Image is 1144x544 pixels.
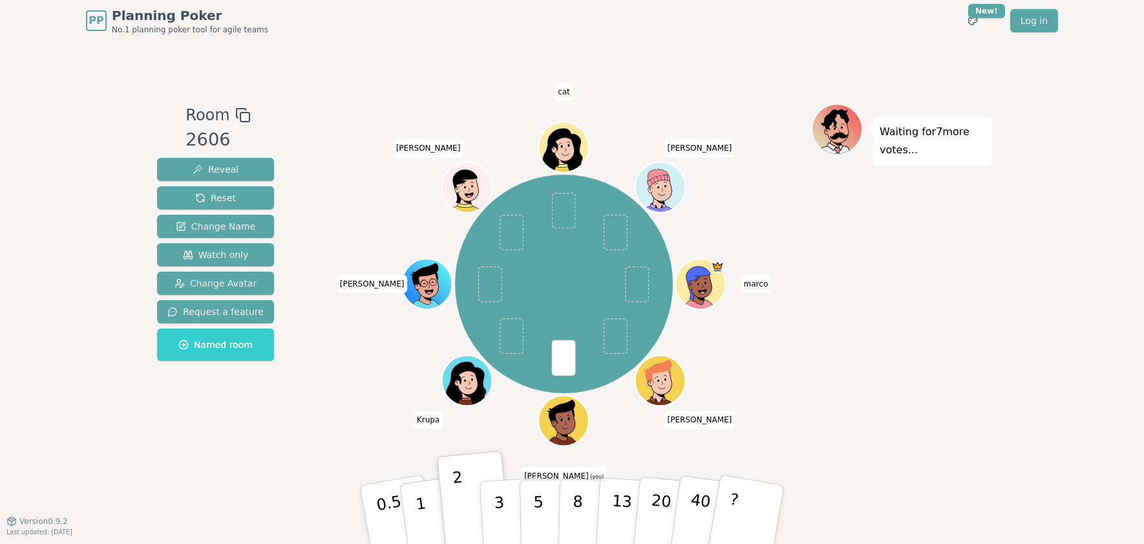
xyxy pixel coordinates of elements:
[167,305,264,318] span: Request a feature
[157,158,274,181] button: Reveal
[86,6,268,35] a: PPPlanning PokerNo.1 planning poker tool for agile teams
[157,215,274,238] button: Change Name
[157,186,274,210] button: Reset
[961,9,984,32] button: New!
[19,516,68,527] span: Version 0.9.2
[712,260,725,273] span: marco is the host
[6,528,72,536] span: Last updated: [DATE]
[521,467,607,485] span: Click to change your name
[185,127,250,153] div: 2606
[175,277,257,290] span: Change Avatar
[393,139,464,157] span: Click to change your name
[6,516,68,527] button: Version0.9.2
[741,275,772,293] span: Click to change your name
[157,329,274,361] button: Named room
[555,83,573,101] span: Click to change your name
[880,123,986,159] p: Waiting for 7 more votes...
[414,411,443,429] span: Click to change your name
[452,468,469,539] p: 2
[664,411,736,429] span: Click to change your name
[157,272,274,295] button: Change Avatar
[664,139,736,157] span: Click to change your name
[1010,9,1058,32] a: Log in
[112,25,268,35] span: No.1 planning poker tool for agile teams
[589,474,604,480] span: (you)
[183,248,249,261] span: Watch only
[540,397,588,444] button: Click to change your avatar
[195,191,236,204] span: Reset
[337,275,408,293] span: Click to change your name
[185,103,229,127] span: Room
[968,4,1005,18] div: New!
[193,163,238,176] span: Reveal
[178,338,253,351] span: Named room
[176,220,255,233] span: Change Name
[157,243,274,267] button: Watch only
[157,300,274,323] button: Request a feature
[89,13,103,28] span: PP
[112,6,268,25] span: Planning Poker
